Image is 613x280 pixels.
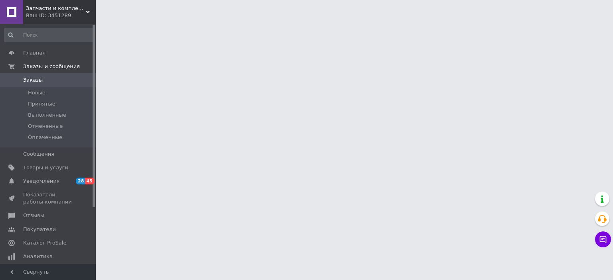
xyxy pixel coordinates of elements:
[595,231,611,247] button: Чат с покупателем
[4,28,94,42] input: Поиск
[23,63,80,70] span: Заказы и сообщения
[23,191,74,206] span: Показатели работы компании
[76,178,85,184] span: 28
[23,253,53,260] span: Аналитика
[28,123,63,130] span: Отмененные
[28,112,66,119] span: Выполненные
[23,76,43,84] span: Заказы
[23,226,56,233] span: Покупатели
[23,151,54,158] span: Сообщения
[26,12,96,19] div: Ваш ID: 3451289
[85,178,94,184] span: 45
[28,89,45,96] span: Новые
[23,49,45,57] span: Главная
[28,134,62,141] span: Оплаченные
[23,212,44,219] span: Отзывы
[23,178,59,185] span: Уведомления
[26,5,86,12] span: Запчасти и комплектующие на электротранспорт
[23,164,68,171] span: Товары и услуги
[23,239,66,247] span: Каталог ProSale
[28,100,55,108] span: Принятые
